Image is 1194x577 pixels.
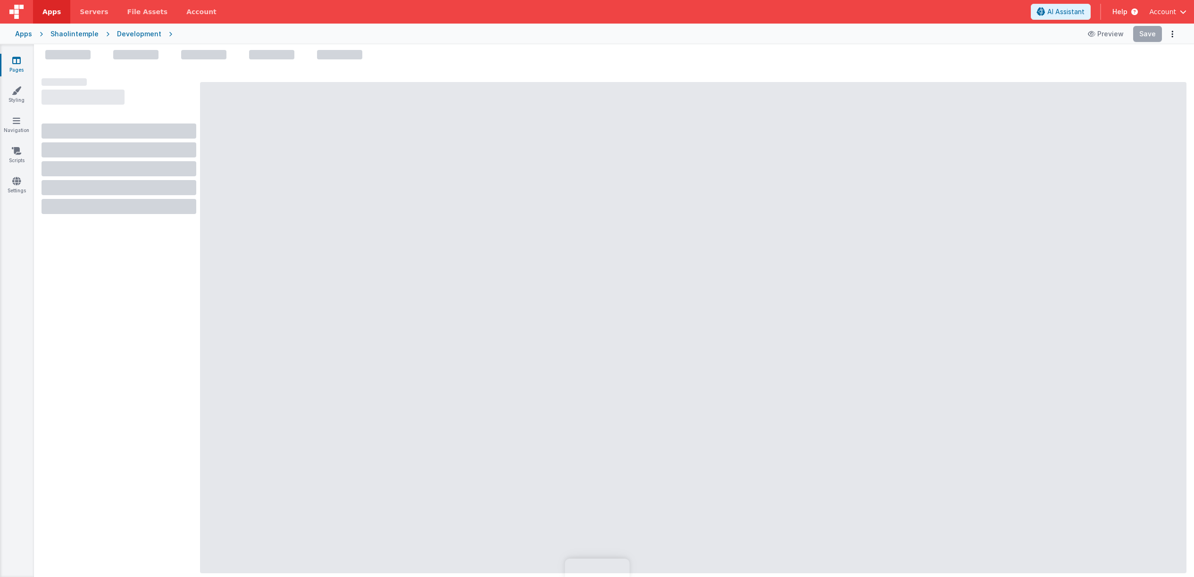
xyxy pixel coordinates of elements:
[15,29,32,39] div: Apps
[1149,7,1186,16] button: Account
[1133,26,1162,42] button: Save
[117,29,161,39] div: Development
[1047,7,1085,16] span: AI Assistant
[1031,4,1091,20] button: AI Assistant
[1166,27,1179,41] button: Options
[1082,26,1129,41] button: Preview
[1149,7,1176,16] span: Account
[80,7,108,16] span: Servers
[1112,7,1127,16] span: Help
[50,29,99,39] div: Shaolintemple
[42,7,61,16] span: Apps
[127,7,168,16] span: File Assets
